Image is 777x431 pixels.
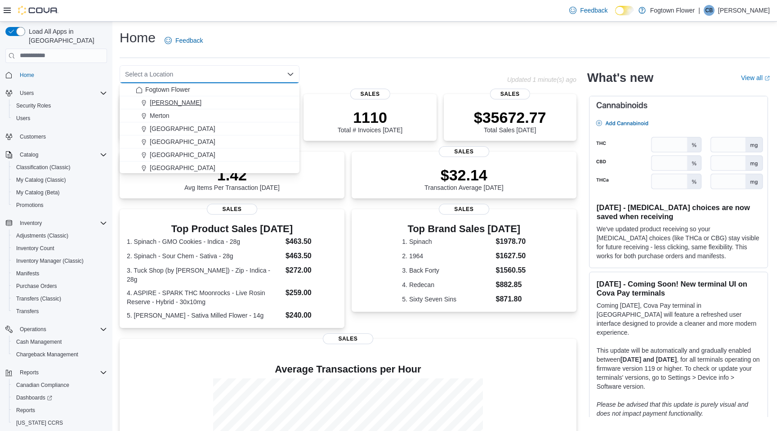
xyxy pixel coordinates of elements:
[13,405,39,416] a: Reports
[2,217,111,229] button: Inventory
[615,6,634,15] input: Dark Mode
[13,306,107,317] span: Transfers
[13,349,107,360] span: Chargeback Management
[16,338,62,346] span: Cash Management
[718,5,770,16] p: [PERSON_NAME]
[424,166,504,191] div: Transaction Average [DATE]
[120,122,299,135] button: [GEOGRAPHIC_DATA]
[16,245,54,252] span: Inventory Count
[20,151,38,158] span: Catalog
[150,111,170,120] span: Merton
[16,324,107,335] span: Operations
[9,199,111,211] button: Promotions
[474,108,546,126] p: $35672.77
[13,418,67,428] a: [US_STATE] CCRS
[13,175,107,185] span: My Catalog (Classic)
[402,266,492,275] dt: 3. Back Forty
[286,287,337,298] dd: $259.00
[2,366,111,379] button: Reports
[286,236,337,247] dd: $463.50
[9,112,111,125] button: Users
[127,237,282,246] dt: 1. Spinach - GMO Cookies - Indica - 28g
[13,268,43,279] a: Manifests
[25,27,107,45] span: Load All Apps in [GEOGRAPHIC_DATA]
[2,323,111,336] button: Operations
[16,69,107,81] span: Home
[474,108,546,134] div: Total Sales [DATE]
[13,256,87,266] a: Inventory Manager (Classic)
[13,380,107,391] span: Canadian Compliance
[120,96,299,109] button: [PERSON_NAME]
[9,99,111,112] button: Security Roles
[490,89,530,99] span: Sales
[650,5,695,16] p: Fogtown Flower
[13,337,65,347] a: Cash Management
[580,6,607,15] span: Feedback
[13,268,107,279] span: Manifests
[9,391,111,404] a: Dashboards
[207,204,257,215] span: Sales
[184,166,280,184] p: 1.42
[13,100,54,111] a: Security Roles
[9,280,111,292] button: Purchase Orders
[20,72,34,79] span: Home
[13,380,73,391] a: Canadian Compliance
[9,255,111,267] button: Inventory Manager (Classic)
[323,333,373,344] span: Sales
[16,131,107,142] span: Customers
[150,137,215,146] span: [GEOGRAPHIC_DATA]
[13,200,107,211] span: Promotions
[16,394,52,401] span: Dashboards
[9,336,111,348] button: Cash Management
[597,203,760,221] h3: [DATE] - [MEDICAL_DATA] choices are now saved when receiving
[16,218,107,229] span: Inventory
[127,311,282,320] dt: 5. [PERSON_NAME] - Sativa Milled Flower - 14g
[16,149,107,160] span: Catalog
[16,382,69,389] span: Canadian Compliance
[597,224,760,260] p: We've updated product receiving so your [MEDICAL_DATA] choices (like THCa or CBG) stay visible fo...
[13,256,107,266] span: Inventory Manager (Classic)
[286,310,337,321] dd: $240.00
[16,131,49,142] a: Customers
[741,74,770,81] a: View allExternal link
[9,186,111,199] button: My Catalog (Beta)
[120,162,299,175] button: [GEOGRAPHIC_DATA]
[20,369,39,376] span: Reports
[287,71,294,78] button: Close list of options
[587,71,653,85] h2: What's new
[9,174,111,186] button: My Catalog (Classic)
[13,392,56,403] a: Dashboards
[16,149,42,160] button: Catalog
[2,68,111,81] button: Home
[150,98,201,107] span: [PERSON_NAME]
[13,392,107,403] span: Dashboards
[16,176,66,184] span: My Catalog (Classic)
[698,5,700,16] p: |
[9,242,111,255] button: Inventory Count
[402,280,492,289] dt: 4. Redecan
[13,306,42,317] a: Transfers
[127,288,282,306] dt: 4. ASPIRE - SPARK THC Moonrocks - Live Rosin Reserve - Hybrid - 30x10mg
[566,1,611,19] a: Feedback
[127,224,337,234] h3: Top Product Sales [DATE]
[16,308,39,315] span: Transfers
[13,230,72,241] a: Adjustments (Classic)
[16,295,61,302] span: Transfers (Classic)
[13,100,107,111] span: Security Roles
[120,109,299,122] button: Merton
[161,31,206,49] a: Feedback
[16,88,37,99] button: Users
[120,29,156,47] h1: Home
[16,407,35,414] span: Reports
[16,419,63,427] span: [US_STATE] CCRS
[13,405,107,416] span: Reports
[120,83,299,188] div: Choose from the following options
[597,301,760,337] p: Coming [DATE], Cova Pay terminal in [GEOGRAPHIC_DATA] will feature a refreshed user interface des...
[496,279,526,290] dd: $882.85
[16,367,42,378] button: Reports
[16,202,44,209] span: Promotions
[9,161,111,174] button: Classification (Classic)
[16,232,68,239] span: Adjustments (Classic)
[20,133,46,140] span: Customers
[402,237,492,246] dt: 1. Spinach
